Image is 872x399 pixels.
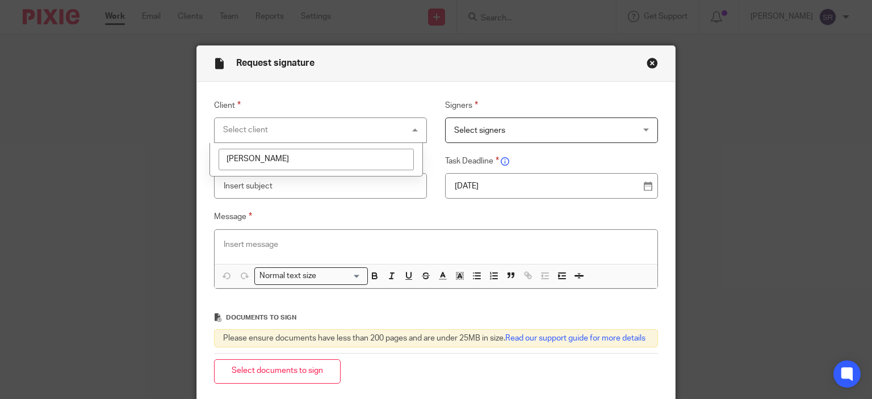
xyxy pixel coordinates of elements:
[214,99,427,112] label: Client
[505,334,645,342] a: Read our support guide for more details
[455,180,640,192] p: [DATE]
[320,270,361,282] input: Search for option
[219,149,414,170] input: Search options...
[445,99,659,112] label: Signers
[214,210,659,224] label: Message
[257,270,319,282] span: Normal text size
[647,57,658,69] button: Close modal
[254,267,368,285] div: Search for option
[214,173,427,199] input: Insert subject
[445,157,499,165] span: Task Deadline
[223,126,268,134] div: Select client
[454,127,505,135] span: Select signers
[226,314,296,321] span: Documents to sign
[214,329,659,347] div: Please ensure documents have less than 200 pages and are under 25MB in size.
[236,58,315,68] span: Request signature
[214,359,341,384] button: Select documents to sign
